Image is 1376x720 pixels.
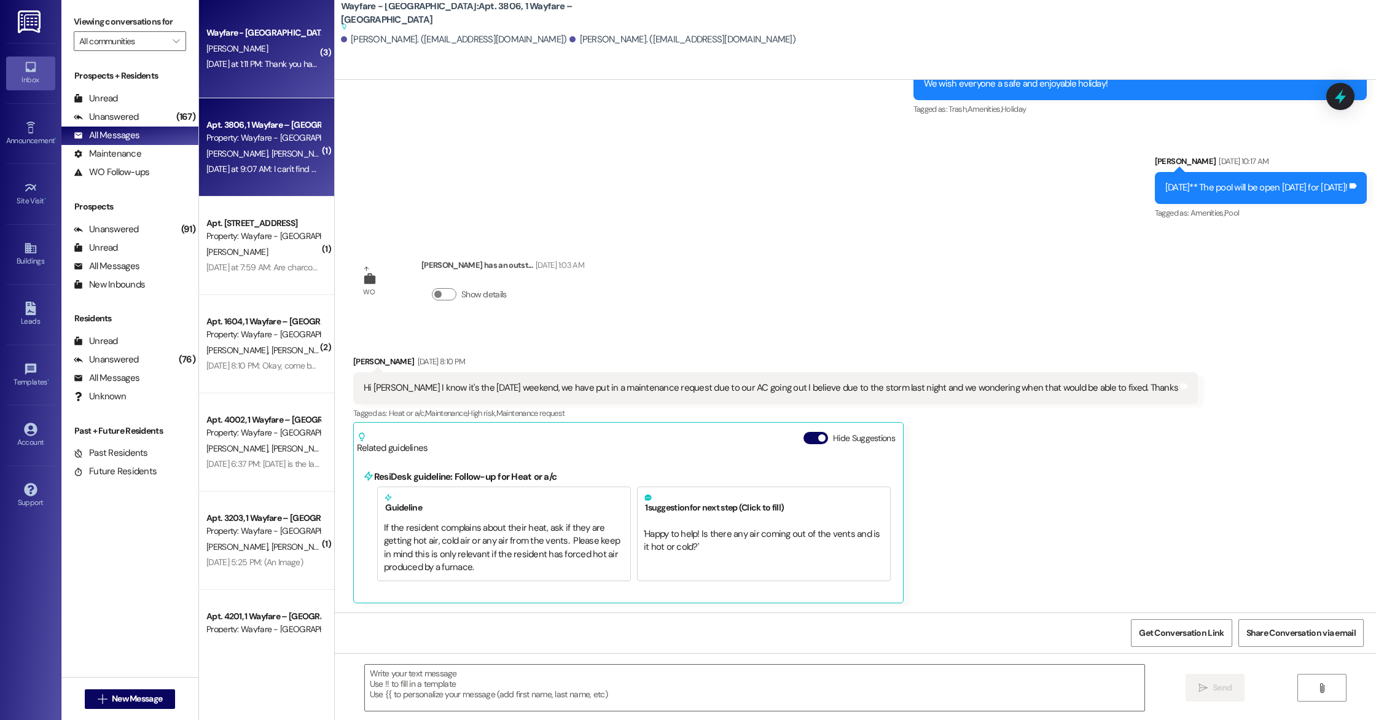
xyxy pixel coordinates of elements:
b: ResiDesk guideline: Follow-up for Heat or a/c [374,471,557,483]
div: [PERSON_NAME] has an outst... [421,259,584,276]
div: New Inbounds [74,278,145,291]
div: Future Residents [74,465,157,478]
span: Get Conversation Link [1139,627,1224,640]
button: Get Conversation Link [1131,619,1232,647]
div: [DATE] at 1:11 PM: Thank you have a good day [206,58,364,69]
div: (76) [176,350,198,369]
span: Share Conversation via email [1246,627,1356,640]
span: Trash , [948,104,967,114]
a: Buildings [6,238,55,271]
div: [DATE] at 9:07 AM: I can't find an A/C company that will come out till [DATE], so [PERSON_NAME] i... [206,163,794,174]
i:  [1317,683,1326,693]
div: All Messages [74,129,139,142]
span: [PERSON_NAME] [271,541,332,552]
span: Amenities , [1190,208,1225,218]
span: Heat or a/c , [389,408,425,418]
div: Apt. 4201, 1 Wayfare – [GEOGRAPHIC_DATA] [206,610,320,623]
div: [PERSON_NAME] [1155,155,1367,172]
span: Pool [1224,208,1239,218]
div: [DATE] 8:10 PM [415,355,466,368]
div: WO [363,286,375,299]
img: ResiDesk Logo [18,10,43,33]
span: [PERSON_NAME] [271,443,332,454]
h5: Guideline [384,493,624,513]
a: Site Visit • [6,178,55,211]
div: (91) [178,220,198,239]
div: Hi [PERSON_NAME] I know it's the [DATE] weekend, we have put in a maintenance request due to our ... [364,382,1178,394]
div: All Messages [74,260,139,273]
a: Inbox [6,57,55,90]
button: New Message [85,689,176,709]
i:  [173,36,179,46]
span: New Message [112,692,162,705]
span: [PERSON_NAME] [206,345,272,356]
div: Property: Wayfare - [GEOGRAPHIC_DATA] [206,131,320,144]
span: Maintenance , [425,408,467,418]
div: Wayfare - [GEOGRAPHIC_DATA] [206,26,320,39]
span: [PERSON_NAME] [206,443,272,454]
div: Unanswered [74,223,139,236]
label: Show details [461,288,507,301]
div: Maintenance [74,147,141,160]
span: Maintenance request [496,408,565,418]
span: High risk , [467,408,496,418]
button: Send [1186,674,1245,702]
div: Unread [74,241,118,254]
div: Property: Wayfare - [GEOGRAPHIC_DATA] [206,525,320,538]
div: Unread [74,335,118,348]
i:  [1198,683,1208,693]
a: Account [6,419,55,452]
div: Tagged as: [353,404,1198,422]
div: [PERSON_NAME]. ([EMAIL_ADDRESS][DOMAIN_NAME]) [569,33,795,46]
div: Unknown [74,390,126,403]
div: Property: Wayfare - [GEOGRAPHIC_DATA] [206,328,320,341]
div: Tagged as: [913,100,1367,118]
div: Tagged as: [1155,204,1367,222]
span: [PERSON_NAME] [271,345,332,356]
span: Amenities , [968,104,1002,114]
label: Viewing conversations for [74,12,186,31]
input: All communities [79,31,166,51]
div: Residents [61,312,198,325]
a: Support [6,479,55,512]
button: Share Conversation via email [1238,619,1364,647]
div: Property: Wayfare - [GEOGRAPHIC_DATA] [206,426,320,439]
div: [DATE] 1:03 AM [533,259,584,272]
span: ' Happy to help! Is there any air coming out of the vents and is it hot or cold? ' [644,528,882,553]
div: If the resident complains about their heat, ask if they are getting hot air, cold air or any air ... [384,522,624,574]
div: Prospects + Residents [61,69,198,82]
div: (167) [173,108,198,127]
span: • [55,135,57,143]
div: [DATE] 5:25 PM: (An Image) [206,557,303,568]
div: [DATE] at 7:59 AM: Are charcoal grills allowed ? [206,262,371,273]
div: [DATE] 6:37 PM: [DATE] is the last day to give notice before extra fees apply. If you are still n... [206,458,874,469]
span: [PERSON_NAME] [206,246,268,257]
span: [PERSON_NAME] [206,148,272,159]
a: Templates • [6,359,55,392]
h5: 1 suggestion for next step (Click to fill) [644,493,884,513]
div: [DATE] 10:17 AM [1216,155,1268,168]
div: [DATE] 8:10 PM: Okay, come by the office whenever! [206,360,391,371]
div: Related guidelines [357,432,428,455]
div: Property: Wayfare - [GEOGRAPHIC_DATA] [206,230,320,243]
div: All Messages [74,372,139,385]
span: Holiday [1001,104,1026,114]
div: Property: Wayfare - [GEOGRAPHIC_DATA] [206,623,320,636]
span: [PERSON_NAME] [206,541,272,552]
div: Prospects [61,200,198,213]
div: Unanswered [74,111,139,123]
div: Apt. 4002, 1 Wayfare – [GEOGRAPHIC_DATA] [206,413,320,426]
div: [PERSON_NAME] [353,355,1198,372]
i:  [98,694,107,704]
div: Past + Future Residents [61,425,198,437]
div: [PERSON_NAME]. ([EMAIL_ADDRESS][DOMAIN_NAME]) [341,33,567,46]
div: Unanswered [74,353,139,366]
div: WO Follow-ups [74,166,149,179]
label: Hide Suggestions [833,432,895,445]
div: Past Residents [74,447,148,460]
span: • [44,195,46,203]
a: Leads [6,298,55,331]
div: Apt. [STREET_ADDRESS] [206,217,320,230]
div: Unread [74,92,118,105]
div: Apt. 3203, 1 Wayfare – [GEOGRAPHIC_DATA] [206,512,320,525]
